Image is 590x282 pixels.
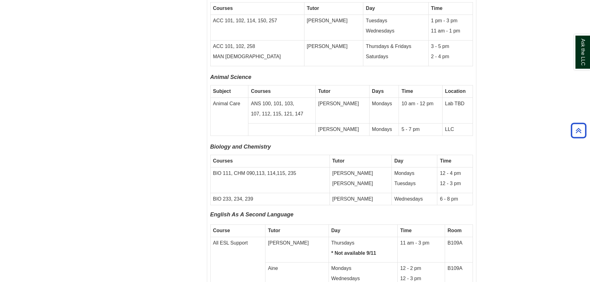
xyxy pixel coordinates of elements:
b: Location [445,89,466,94]
td: Wednesdays [392,193,437,205]
span: English As A Second Language [210,211,294,218]
td: ACC 101, 102, 114, 150, 257 [210,15,304,41]
strong: Courses [213,158,233,163]
p: 107, 112, 115, 121, 147 [251,111,313,118]
p: 2 - 4 pm [431,53,470,60]
p: MAN [DEMOGRAPHIC_DATA] [213,53,302,60]
td: [PERSON_NAME] [330,193,391,205]
b: Days [372,89,384,94]
td: BIO 233, 234, 239 [210,193,330,205]
td: BIO 111, CHM 090,113, 114,115, 235 [210,167,330,193]
p: Saturdays [366,53,426,60]
strong: Room [448,228,461,233]
strong: Day [331,228,340,233]
p: 11 am - 3 pm [400,240,442,247]
td: Mondays [369,123,399,136]
strong: Day [394,158,403,163]
strong: Subject [213,89,231,94]
strong: Tutor [307,6,319,11]
td: LLC [442,123,473,136]
font: Biology and Chemistry [210,144,271,150]
td: [PERSON_NAME] [304,41,363,66]
strong: Courses [213,6,233,11]
td: B109A [445,237,473,262]
p: [PERSON_NAME] [332,170,389,177]
p: 12 - 3 pm [440,180,470,187]
p: 12 - 4 pm [440,170,470,177]
i: Animal Science [210,74,251,80]
p: Thursdays [331,240,395,247]
strong: Courses [251,89,271,94]
strong: Time [401,89,413,94]
strong: Time [431,6,443,11]
strong: Time [400,228,412,233]
strong: Time [440,158,451,163]
p: 12 - 2 pm [400,265,442,272]
strong: Day [366,6,375,11]
p: 11 am - 1 pm [431,28,470,35]
p: Mondays [331,265,395,272]
td: 5 - 7 pm [399,123,442,136]
p: Thursdays & Fridays [366,43,426,50]
p: Lab TBD [445,100,470,107]
strong: Tutor [268,228,280,233]
td: 10 am - 12 pm [399,98,442,124]
p: ANS 100, 101, 103, [251,100,313,107]
p: [PERSON_NAME] [332,180,389,187]
td: [PERSON_NAME] [316,98,369,124]
td: [PERSON_NAME] [304,15,363,41]
strong: * Not available 9/11 [331,250,376,256]
td: [PERSON_NAME] [265,237,329,262]
a: Back to Top [569,126,588,135]
td: Mondays [369,98,399,124]
p: Tuesdays [394,180,435,187]
p: ACC 101, 102, 258 [213,43,302,50]
td: [PERSON_NAME] [316,123,369,136]
p: Mondays [394,170,435,177]
strong: Tutor [332,158,345,163]
p: Wednesdays [366,28,426,35]
strong: Course [213,228,230,233]
td: 6 - 8 pm [437,193,473,205]
strong: Tutor [318,89,330,94]
td: Animal Care [210,98,248,136]
p: Tuesdays [366,17,426,24]
p: 1 pm - 3 pm [431,17,470,24]
p: 3 - 5 pm [431,43,470,50]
